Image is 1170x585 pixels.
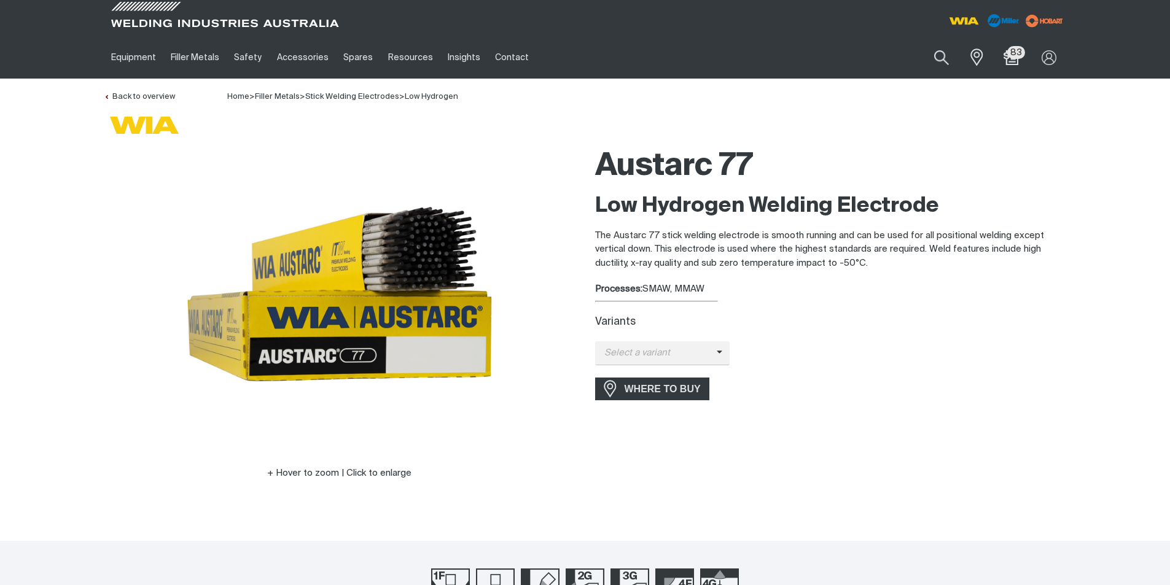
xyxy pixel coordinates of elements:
a: Filler Metals [255,93,300,101]
img: Austarc 77 [186,141,493,447]
span: Home [227,93,249,101]
label: Variants [595,317,636,327]
a: Safety [227,36,269,79]
a: Contact [488,36,536,79]
p: The Austarc 77 stick welding electrode is smooth running and can be used for all positional weldi... [595,229,1067,271]
a: Home [227,91,249,101]
a: Low Hydrogen [405,93,458,101]
img: miller [1022,12,1067,30]
a: Resources [380,36,440,79]
span: > [300,93,305,101]
a: WHERE TO BUY [595,378,710,400]
a: Equipment [104,36,163,79]
input: Product name or item number... [905,43,962,72]
nav: Main [104,36,826,79]
span: Select a variant [595,346,717,360]
a: Insights [440,36,488,79]
button: Hover to zoom | Click to enlarge [260,466,419,481]
a: Accessories [270,36,336,79]
div: SMAW, MMAW [595,282,1067,296]
a: Stick Welding Electrodes [305,93,399,101]
h1: Austarc 77 [595,147,1067,187]
a: Spares [336,36,380,79]
a: Back to overview of Low Hydrogen [104,93,175,101]
button: Search products [921,43,962,72]
a: Filler Metals [163,36,227,79]
span: WHERE TO BUY [617,379,709,399]
h2: Low Hydrogen Welding Electrode [595,193,1067,220]
span: > [399,93,405,101]
span: > [249,93,255,101]
strong: Processes: [595,284,642,293]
